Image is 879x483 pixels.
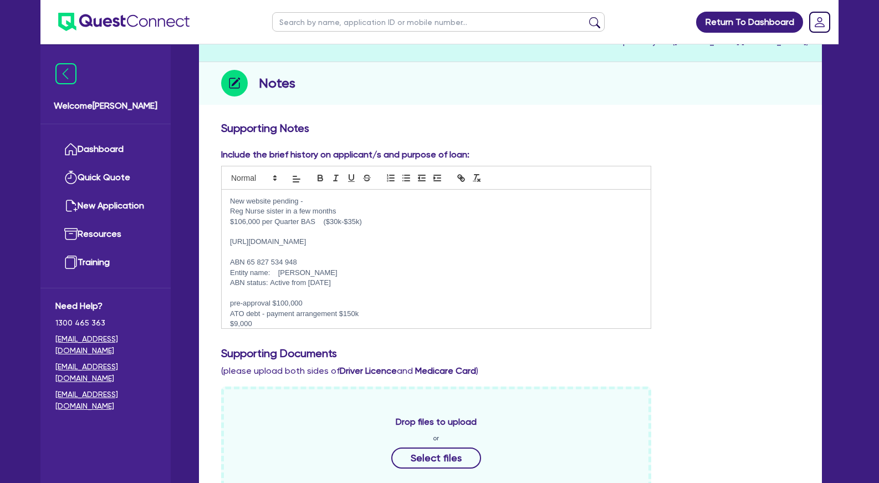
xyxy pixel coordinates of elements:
[64,199,78,212] img: new-application
[221,148,469,161] label: Include the brief history on applicant/s and purpose of loan:
[259,73,295,93] h2: Notes
[58,13,190,31] img: quest-connect-logo-blue
[805,8,834,37] a: Dropdown toggle
[55,63,76,84] img: icon-menu-close
[230,319,642,329] p: $9,000
[54,99,157,113] span: Welcome [PERSON_NAME]
[230,237,642,247] p: [URL][DOMAIN_NAME]
[64,256,78,269] img: training
[415,365,476,376] b: Medicare Card
[55,361,156,384] a: [EMAIL_ADDRESS][DOMAIN_NAME]
[55,317,156,329] span: 1300 465 363
[391,448,481,469] button: Select files
[55,389,156,412] a: [EMAIL_ADDRESS][DOMAIN_NAME]
[221,347,800,360] h3: Supporting Documents
[55,135,156,164] a: Dashboard
[64,171,78,184] img: quick-quote
[230,257,642,267] p: ABN 65 827 534 948
[396,415,477,429] span: Drop files to upload
[230,298,642,308] p: pre-approval $100,000
[221,365,478,376] span: (please upload both sides of and )
[230,278,642,288] p: ABN status: Active from [DATE]
[230,309,642,319] p: ATO debt - payment arrangement $150k
[230,217,642,227] p: $106,000 per Quarter BAS ($30k-$35k)
[55,333,156,357] a: [EMAIL_ADDRESS][DOMAIN_NAME]
[221,70,248,96] img: step-icon
[221,121,800,135] h3: Supporting Notes
[230,196,642,206] p: New website pending -
[433,433,439,443] span: or
[55,164,156,192] a: Quick Quote
[230,206,642,216] p: Reg Nurse sister in a few months
[55,299,156,313] span: Need Help?
[55,220,156,248] a: Resources
[55,248,156,277] a: Training
[340,365,397,376] b: Driver Licence
[230,268,642,278] p: Entity name: [PERSON_NAME]
[64,227,78,241] img: resources
[55,192,156,220] a: New Application
[696,12,803,33] a: Return To Dashboard
[272,12,605,32] input: Search by name, application ID or mobile number...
